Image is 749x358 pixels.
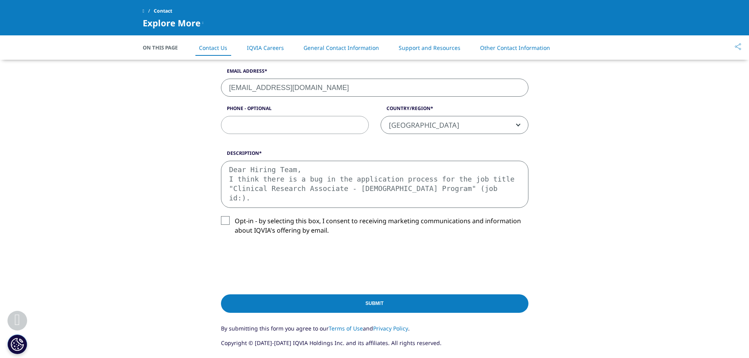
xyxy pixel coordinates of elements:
[399,44,460,51] a: Support and Resources
[221,324,528,339] p: By submitting this form you agree to our and .
[329,325,363,332] a: Terms of Use
[154,4,172,18] span: Contact
[304,44,379,51] a: General Contact Information
[221,216,528,239] label: Opt-in - by selecting this box, I consent to receiving marketing communications and information a...
[381,116,528,134] span: New Zealand
[373,325,408,332] a: Privacy Policy
[381,105,528,116] label: Country/Region
[221,150,528,161] label: Description
[143,44,186,51] span: On This Page
[7,334,27,354] button: Cookies Settings
[480,44,550,51] a: Other Contact Information
[221,248,340,278] iframe: reCAPTCHA
[199,44,227,51] a: Contact Us
[381,116,528,134] span: New Zealand
[221,339,528,353] p: Copyright © [DATE]-[DATE] IQVIA Holdings Inc. and its affiliates. All rights reserved.
[221,105,369,116] label: Phone - Optional
[221,294,528,313] input: Submit
[247,44,284,51] a: IQVIA Careers
[143,18,201,28] span: Explore More
[221,68,528,79] label: Email Address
